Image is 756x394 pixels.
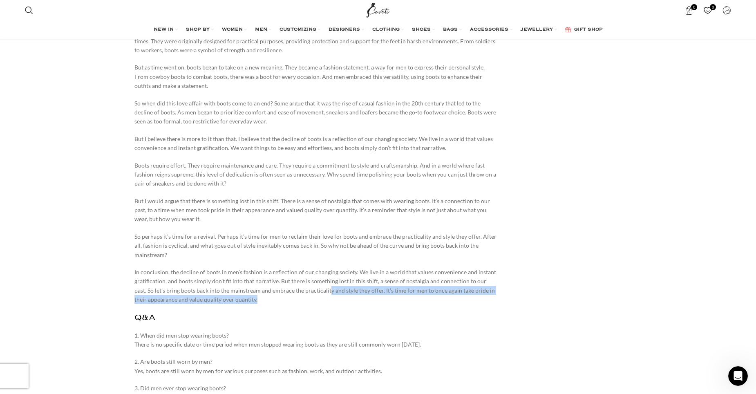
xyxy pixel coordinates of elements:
a: Search [21,2,37,18]
div: Main navigation [21,22,735,38]
a: JEWELLERY [521,22,557,38]
span: 0 [691,4,697,10]
span: GIFT SHOP [574,27,603,33]
span: SHOES [412,27,431,33]
a: MEN [255,22,271,38]
span: SHOP BY [186,27,210,33]
span: CLOTHING [372,27,400,33]
a: NEW IN [154,22,178,38]
span: DESIGNERS [329,27,360,33]
span: WOMEN [222,27,243,33]
span: JEWELLERY [521,27,553,33]
a: SHOP BY [186,22,214,38]
p: But I would argue that there is something lost in this shift. There is a sense of nostalgia that ... [134,197,497,224]
img: GiftBag [565,27,571,32]
span: 0 [710,4,716,10]
p: So when did this love affair with boots come to an end? Some argue that it was the rise of casual... [134,99,497,126]
a: 0 [700,2,716,18]
p: 1. When did men stop wearing boots? There is no specific date or time period when men stopped wea... [134,331,497,349]
a: 0 [681,2,698,18]
p: To answer this question, we must first understand the history of men’s boots. Boots have been wor... [134,27,497,55]
span: BAGS [443,27,458,33]
a: CUSTOMIZING [280,22,320,38]
p: But I believe there is more to it than that. I believe that the decline of boots is a reflection ... [134,134,497,153]
div: My Wishlist [700,2,716,18]
span: NEW IN [154,27,174,33]
a: DESIGNERS [329,22,364,38]
p: But as time went on, boots began to take on a new meaning. They became a fashion statement, a way... [134,63,497,90]
span: MEN [255,27,267,33]
a: CLOTHING [372,22,404,38]
iframe: Intercom live chat [728,366,748,386]
span: ACCESSORIES [470,27,508,33]
p: 2. Are boots still worn by men? Yes, boots are still worn by men for various purposes such as fas... [134,357,497,376]
a: WOMEN [222,22,247,38]
a: GIFT SHOP [565,22,603,38]
h2: Q&A [134,313,497,323]
a: Site logo [365,6,392,13]
a: ACCESSORIES [470,22,512,38]
a: SHOES [412,22,435,38]
p: In conclusion, the decline of boots in men’s fashion is a reflection of our changing society. We ... [134,268,497,304]
p: So perhaps it’s time for a revival. Perhaps it’s time for men to reclaim their love for boots and... [134,232,497,260]
span: CUSTOMIZING [280,27,316,33]
p: Boots require effort. They require maintenance and care. They require a commitment to style and c... [134,161,497,188]
a: BAGS [443,22,462,38]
